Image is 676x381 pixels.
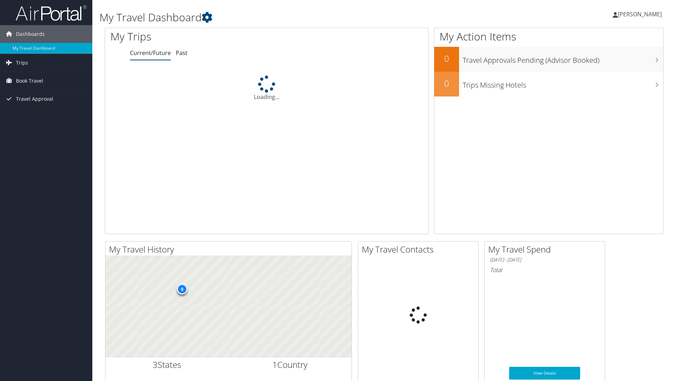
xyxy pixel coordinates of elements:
[16,25,45,43] span: Dashboards
[490,256,599,263] h6: [DATE] - [DATE]
[434,77,459,89] h2: 0
[16,5,87,21] img: airportal-logo.png
[109,243,351,255] h2: My Travel History
[99,10,479,25] h1: My Travel Dashboard
[16,90,53,108] span: Travel Approval
[362,243,478,255] h2: My Travel Contacts
[16,54,28,72] span: Trips
[111,359,223,371] h2: States
[463,52,663,65] h3: Travel Approvals Pending (Advisor Booked)
[110,29,288,44] h1: My Trips
[272,359,277,370] span: 1
[105,76,428,101] div: Loading...
[234,359,347,371] h2: Country
[176,49,187,57] a: Past
[618,10,662,18] span: [PERSON_NAME]
[130,49,171,57] a: Current/Future
[434,72,663,96] a: 0Trips Missing Hotels
[177,284,187,294] div: 9
[613,4,669,25] a: [PERSON_NAME]
[434,47,663,72] a: 0Travel Approvals Pending (Advisor Booked)
[153,359,158,370] span: 3
[490,266,599,274] h6: Total
[463,77,663,90] h3: Trips Missing Hotels
[434,53,459,65] h2: 0
[16,72,43,90] span: Book Travel
[434,29,663,44] h1: My Action Items
[509,367,580,380] a: View Details
[488,243,605,255] h2: My Travel Spend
